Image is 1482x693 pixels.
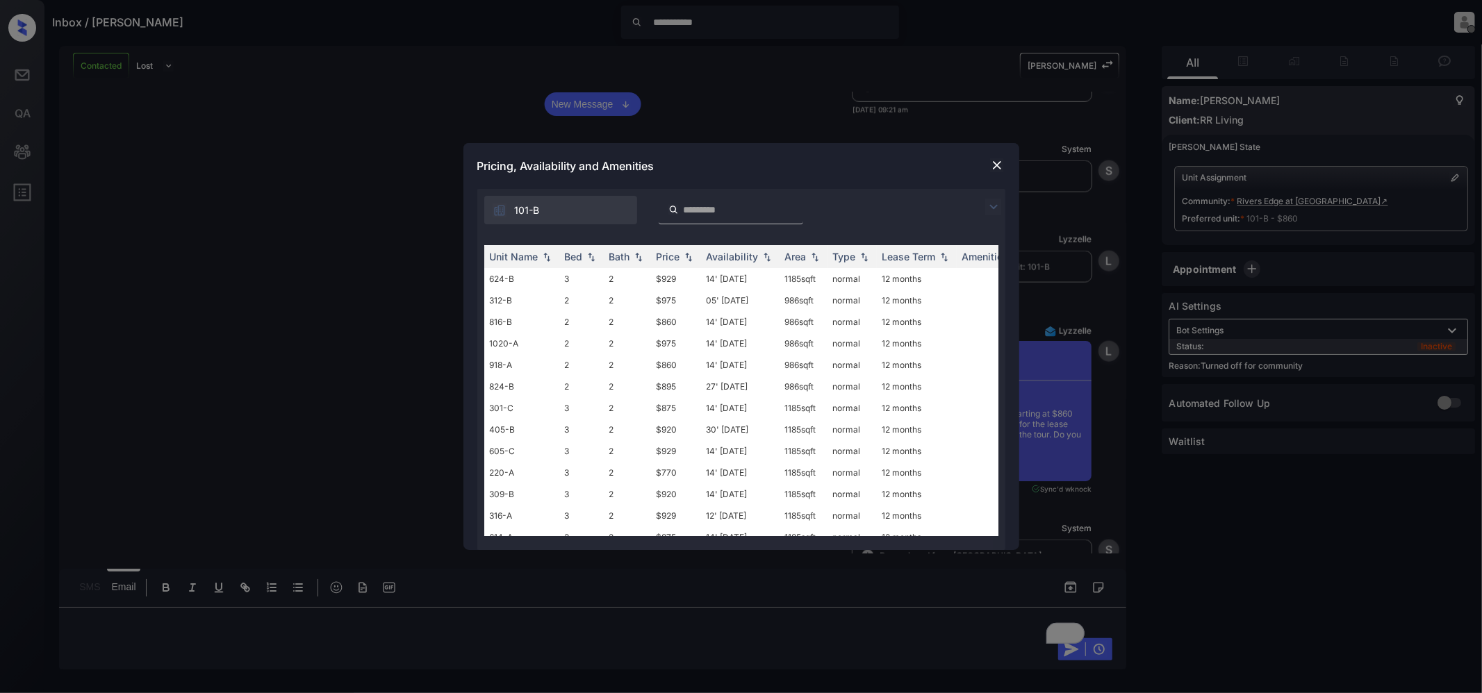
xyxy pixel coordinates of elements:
[540,252,554,262] img: sorting
[604,419,651,440] td: 2
[828,505,877,526] td: normal
[780,354,828,376] td: 986 sqft
[877,462,957,483] td: 12 months
[707,251,759,262] div: Availability
[515,203,540,218] span: 101-B
[701,268,780,290] td: 14' [DATE]
[490,251,538,262] div: Unit Name
[780,483,828,505] td: 1185 sqft
[780,462,828,483] td: 1185 sqft
[604,483,651,505] td: 2
[877,419,957,440] td: 12 months
[632,252,645,262] img: sorting
[651,526,701,548] td: $875
[877,526,957,548] td: 12 months
[559,397,604,419] td: 3
[808,252,822,262] img: sorting
[833,251,856,262] div: Type
[651,462,701,483] td: $770
[828,483,877,505] td: normal
[584,252,598,262] img: sorting
[484,268,559,290] td: 624-B
[877,440,957,462] td: 12 months
[701,376,780,397] td: 27' [DATE]
[701,419,780,440] td: 30' [DATE]
[701,354,780,376] td: 14' [DATE]
[877,268,957,290] td: 12 months
[651,397,701,419] td: $875
[857,252,871,262] img: sorting
[828,354,877,376] td: normal
[559,376,604,397] td: 2
[604,268,651,290] td: 2
[877,354,957,376] td: 12 months
[559,483,604,505] td: 3
[962,251,1009,262] div: Amenities
[484,354,559,376] td: 918-A
[484,311,559,333] td: 816-B
[877,333,957,354] td: 12 months
[651,268,701,290] td: $929
[780,376,828,397] td: 986 sqft
[657,251,680,262] div: Price
[604,462,651,483] td: 2
[780,419,828,440] td: 1185 sqft
[604,333,651,354] td: 2
[651,440,701,462] td: $929
[877,505,957,526] td: 12 months
[604,290,651,311] td: 2
[780,505,828,526] td: 1185 sqft
[701,440,780,462] td: 14' [DATE]
[780,440,828,462] td: 1185 sqft
[604,376,651,397] td: 2
[604,354,651,376] td: 2
[559,290,604,311] td: 2
[604,440,651,462] td: 2
[701,311,780,333] td: 14' [DATE]
[877,290,957,311] td: 12 months
[668,203,679,216] img: icon-zuma
[828,376,877,397] td: normal
[484,290,559,311] td: 312-B
[484,462,559,483] td: 220-A
[701,397,780,419] td: 14' [DATE]
[559,311,604,333] td: 2
[780,333,828,354] td: 986 sqft
[780,268,828,290] td: 1185 sqft
[484,376,559,397] td: 824-B
[877,483,957,505] td: 12 months
[780,290,828,311] td: 986 sqft
[604,505,651,526] td: 2
[559,419,604,440] td: 3
[760,252,774,262] img: sorting
[990,158,1004,172] img: close
[701,333,780,354] td: 14' [DATE]
[780,397,828,419] td: 1185 sqft
[828,462,877,483] td: normal
[651,419,701,440] td: $920
[877,376,957,397] td: 12 months
[651,290,701,311] td: $975
[651,333,701,354] td: $975
[877,311,957,333] td: 12 months
[559,354,604,376] td: 2
[701,526,780,548] td: 14' [DATE]
[828,419,877,440] td: normal
[651,311,701,333] td: $860
[559,505,604,526] td: 3
[484,526,559,548] td: 614-A
[882,251,936,262] div: Lease Term
[484,419,559,440] td: 405-B
[604,526,651,548] td: 2
[484,397,559,419] td: 301-C
[780,311,828,333] td: 986 sqft
[651,483,701,505] td: $920
[780,526,828,548] td: 1185 sqft
[559,440,604,462] td: 3
[484,505,559,526] td: 316-A
[877,397,957,419] td: 12 months
[493,203,507,217] img: icon-zuma
[682,252,695,262] img: sorting
[701,483,780,505] td: 14' [DATE]
[559,268,604,290] td: 3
